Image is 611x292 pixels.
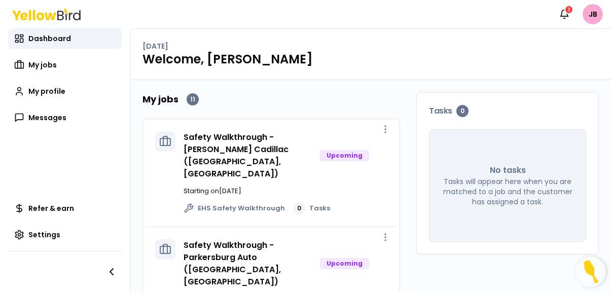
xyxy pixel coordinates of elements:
span: Refer & earn [28,203,74,213]
a: Refer & earn [8,198,122,218]
h2: My jobs [142,92,178,106]
span: EHS Safety Walkthrough [198,203,285,213]
button: Open Resource Center [576,257,606,287]
a: My profile [8,81,122,101]
a: Dashboard [8,28,122,49]
span: Settings [28,230,60,240]
a: Settings [8,225,122,245]
h3: Tasks [429,105,586,117]
p: [DATE] [142,41,168,51]
button: 1 [554,4,574,24]
h1: Welcome, [PERSON_NAME] [142,51,599,67]
a: My jobs [8,55,122,75]
span: My profile [28,86,65,96]
div: 0 [293,202,305,214]
span: Messages [28,113,66,123]
a: Safety Walkthrough - [PERSON_NAME] Cadillac ([GEOGRAPHIC_DATA], [GEOGRAPHIC_DATA]) [184,131,289,179]
a: Messages [8,107,122,128]
div: Upcoming [320,150,369,161]
div: 11 [187,93,199,105]
div: Upcoming [320,258,369,269]
a: Safety Walkthrough - Parkersburg Auto ([GEOGRAPHIC_DATA], [GEOGRAPHIC_DATA]) [184,239,281,287]
p: No tasks [490,164,526,176]
p: Starting on [DATE] [184,186,387,196]
div: 1 [564,5,573,14]
span: JB [583,4,603,24]
p: Tasks will appear here when you are matched to a job and the customer has assigned a task. [442,176,573,207]
span: Dashboard [28,33,71,44]
a: 0Tasks [293,202,330,214]
div: 0 [456,105,469,117]
span: My jobs [28,60,57,70]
